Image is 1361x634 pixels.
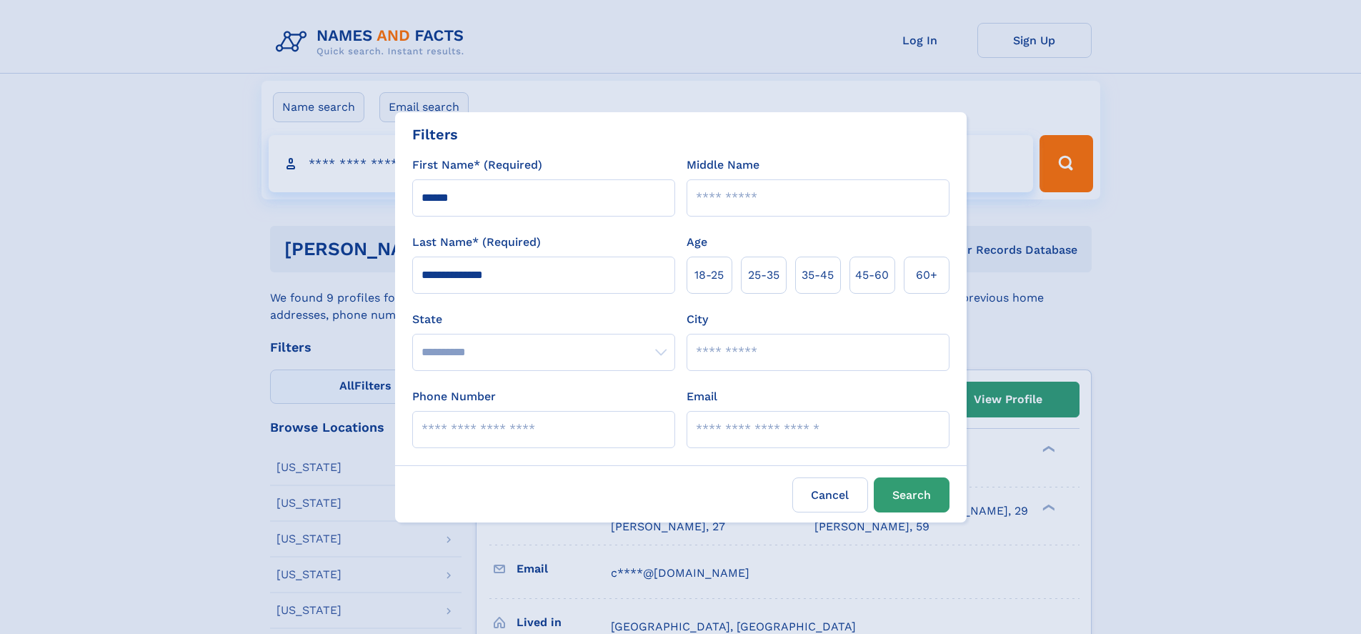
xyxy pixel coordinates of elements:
label: Phone Number [412,388,496,405]
label: Last Name* (Required) [412,234,541,251]
div: Filters [412,124,458,145]
label: Cancel [792,477,868,512]
label: State [412,311,675,328]
span: 25‑35 [748,267,779,284]
label: Age [687,234,707,251]
button: Search [874,477,949,512]
span: 35‑45 [802,267,834,284]
span: 60+ [916,267,937,284]
label: Email [687,388,717,405]
span: 18‑25 [694,267,724,284]
label: First Name* (Required) [412,157,542,174]
span: 45‑60 [855,267,889,284]
label: City [687,311,708,328]
label: Middle Name [687,157,759,174]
